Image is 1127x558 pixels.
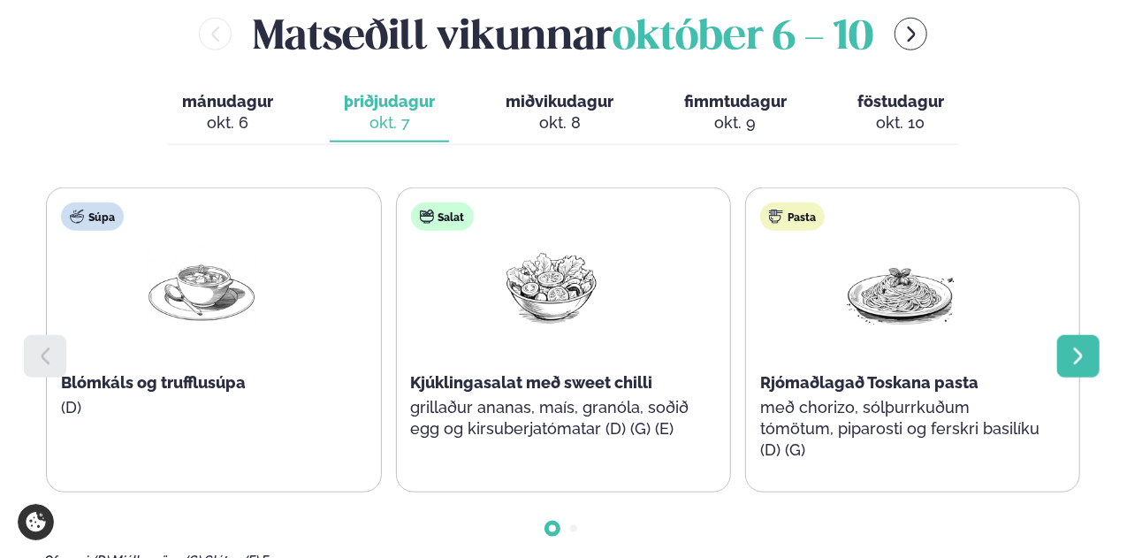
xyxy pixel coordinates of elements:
div: Pasta [760,203,825,231]
span: Go to slide 2 [570,525,577,532]
button: menu-btn-left [199,18,232,50]
span: Kjúklingasalat með sweet chilli [411,373,653,392]
h2: Matseðill vikunnar [253,5,873,63]
span: Go to slide 1 [549,525,556,532]
button: menu-btn-right [895,18,927,50]
div: okt. 7 [344,112,435,134]
span: Blómkáls og trufflusúpa [61,373,246,392]
span: Rjómaðlagað Toskana pasta [760,373,979,392]
img: salad.svg [420,210,434,224]
button: þriðjudagur okt. 7 [330,84,449,142]
div: Súpa [61,203,124,231]
button: miðvikudagur okt. 8 [491,84,628,142]
button: mánudagur okt. 6 [168,84,287,142]
p: (D) [61,397,342,418]
a: Cookie settings [18,504,54,540]
div: Salat [411,203,474,231]
span: föstudagur [857,92,944,111]
p: með chorizo, sólþurrkuðum tómötum, piparosti og ferskri basilíku (D) (G) [760,397,1041,461]
img: pasta.svg [769,210,783,224]
span: mánudagur [182,92,273,111]
img: soup.svg [70,210,84,224]
div: okt. 6 [182,112,273,134]
img: Spagetti.png [844,245,957,327]
span: fimmtudagur [684,92,787,111]
span: miðvikudagur [506,92,613,111]
img: Soup.png [145,245,258,327]
button: föstudagur okt. 10 [843,84,958,142]
img: Salad.png [495,245,608,327]
span: þriðjudagur [344,92,435,111]
div: okt. 8 [506,112,613,134]
div: okt. 10 [857,112,944,134]
span: október 6 - 10 [613,19,873,57]
button: fimmtudagur okt. 9 [670,84,801,142]
div: okt. 9 [684,112,787,134]
p: grillaður ananas, maís, granóla, soðið egg og kirsuberjatómatar (D) (G) (E) [411,397,692,440]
